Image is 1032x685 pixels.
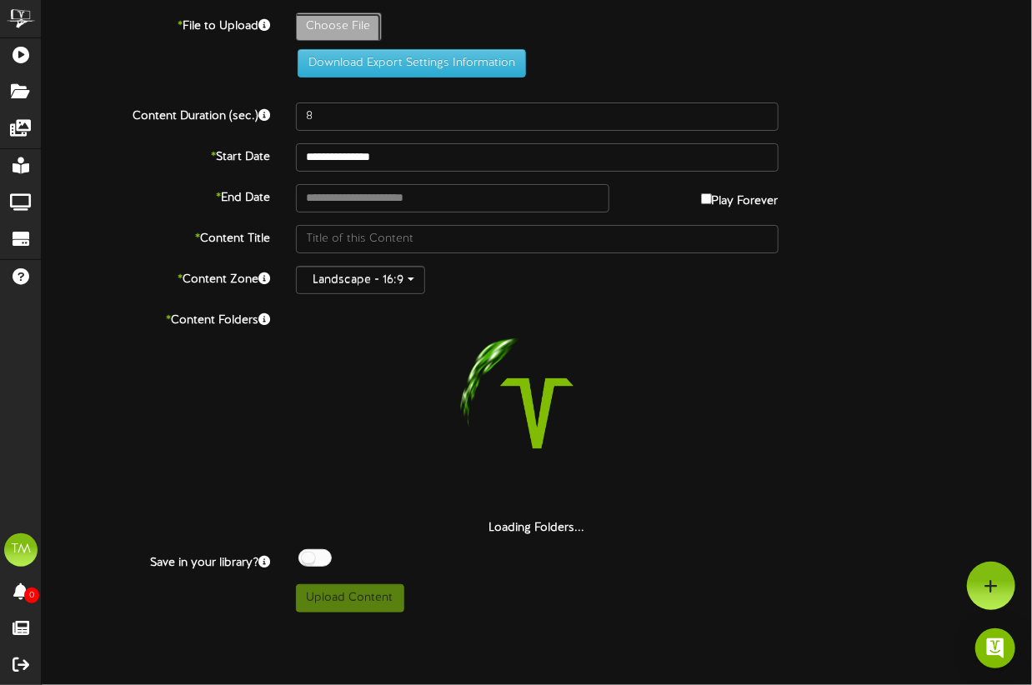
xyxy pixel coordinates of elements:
div: TM [4,533,38,567]
label: Content Duration (sec.) [29,102,283,125]
label: Play Forever [701,184,779,210]
strong: Loading Folders... [489,522,585,534]
input: Play Forever [701,193,712,204]
label: File to Upload [29,12,283,35]
div: Open Intercom Messenger [975,628,1015,668]
label: Content Zone [29,266,283,288]
input: Title of this Content [296,225,779,253]
a: Download Export Settings Information [289,57,526,69]
label: Start Date [29,143,283,166]
button: Landscape - 16:9 [296,266,425,294]
span: 0 [24,587,39,603]
label: End Date [29,184,283,207]
label: Content Folders [29,307,283,329]
label: Content Title [29,225,283,247]
button: Download Export Settings Information [298,49,526,77]
label: Save in your library? [29,549,283,572]
img: loading-spinner-1.png [430,307,644,520]
button: Upload Content [296,584,404,612]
